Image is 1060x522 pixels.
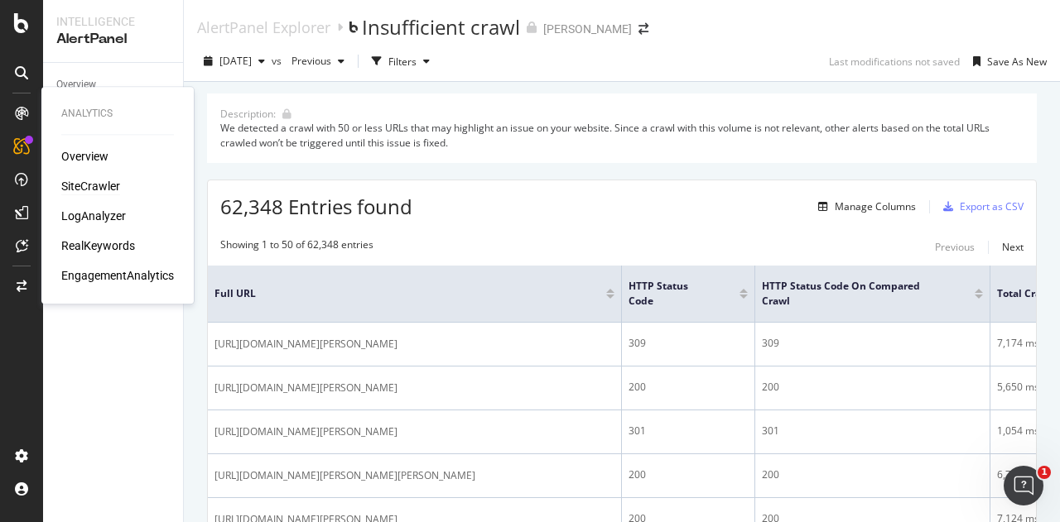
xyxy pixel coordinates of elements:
[220,107,276,121] div: Description:
[629,380,748,395] div: 200
[61,208,126,224] a: LogAnalyzer
[214,286,581,301] span: Full URL
[388,55,417,69] div: Filters
[835,199,916,213] div: Manage Columns
[762,380,983,395] div: 200
[762,424,983,438] div: 301
[1002,240,1024,254] div: Next
[220,237,373,257] div: Showing 1 to 50 of 62,348 entries
[935,240,975,254] div: Previous
[1004,466,1043,505] iframe: Intercom live chat
[214,467,475,484] span: [URL][DOMAIN_NAME][PERSON_NAME][PERSON_NAME]
[197,48,272,74] button: [DATE]
[629,424,748,438] div: 301
[638,23,648,35] div: arrow-right-arrow-left
[56,30,170,49] div: AlertPanel
[197,18,330,36] a: AlertPanel Explorer
[629,336,748,351] div: 309
[987,55,1047,69] div: Save As New
[1002,237,1024,257] button: Next
[762,279,950,309] span: HTTP Status Code On Compared Crawl
[214,380,397,396] span: [URL][DOMAIN_NAME][PERSON_NAME]
[285,54,331,68] span: Previous
[543,21,632,37] div: [PERSON_NAME]
[285,48,351,74] button: Previous
[61,267,174,284] a: EngagementAnalytics
[762,336,983,351] div: 309
[56,76,171,93] a: Overview
[61,178,120,194] a: SiteCrawler
[61,107,174,121] div: Analytics
[935,237,975,257] button: Previous
[762,467,983,482] div: 200
[56,13,170,30] div: Intelligence
[829,55,960,69] div: Last modifications not saved
[362,13,520,41] div: Insufficient crawl
[629,467,748,482] div: 200
[219,54,252,68] span: 2025 Sep. 2nd
[629,279,715,309] span: HTTP Status Code
[220,193,412,220] span: 62,348 Entries found
[272,54,285,68] span: vs
[220,121,1024,149] div: We detected a crawl with 50 or less URLs that may highlight an issue on your website. Since a cra...
[1038,466,1051,479] span: 1
[214,424,397,440] span: [URL][DOMAIN_NAME][PERSON_NAME]
[812,197,916,217] button: Manage Columns
[960,199,1024,213] div: Export as CSV
[937,194,1024,220] button: Export as CSV
[61,148,108,165] a: Overview
[61,237,135,254] a: RealKeywords
[365,48,436,74] button: Filters
[214,336,397,352] span: [URL][DOMAIN_NAME][PERSON_NAME]
[56,76,96,93] div: Overview
[966,48,1047,74] button: Save As New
